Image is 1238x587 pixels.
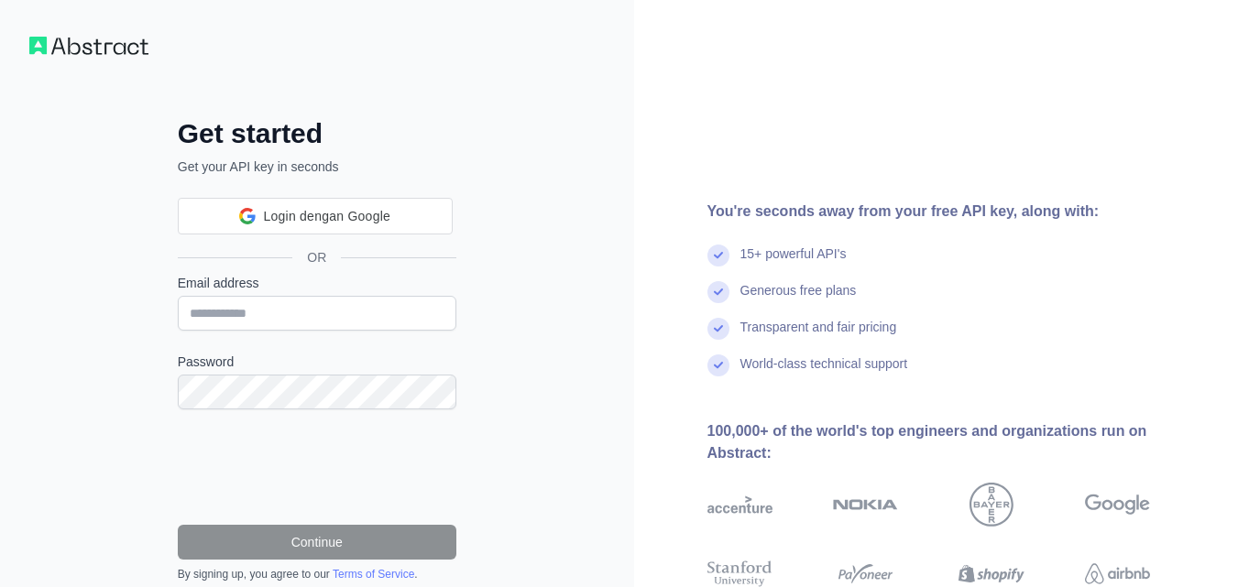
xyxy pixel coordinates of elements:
div: Transparent and fair pricing [740,318,897,354]
img: google [1085,483,1150,527]
img: accenture [707,483,772,527]
label: Email address [178,274,456,292]
iframe: reCAPTCHA [178,431,456,503]
div: By signing up, you agree to our . [178,567,456,582]
div: World-class technical support [740,354,908,391]
img: check mark [707,354,729,376]
a: Terms of Service [333,568,414,581]
div: Generous free plans [740,281,857,318]
img: nokia [833,483,898,527]
p: Get your API key in seconds [178,158,456,176]
img: bayer [970,483,1013,527]
h2: Get started [178,117,456,150]
span: Login dengan Google [263,207,390,226]
button: Continue [178,525,456,560]
span: OR [292,248,341,266]
img: Workflow [29,37,148,55]
div: 100,000+ of the world's top engineers and organizations run on Abstract: [707,420,1210,464]
img: check mark [707,281,729,303]
div: 15+ powerful API's [740,245,847,281]
img: check mark [707,318,729,340]
label: Password [178,353,456,371]
div: Login dengan Google [178,198,453,234]
img: check mark [707,245,729,266]
div: You're seconds away from your free API key, along with: [707,201,1210,223]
